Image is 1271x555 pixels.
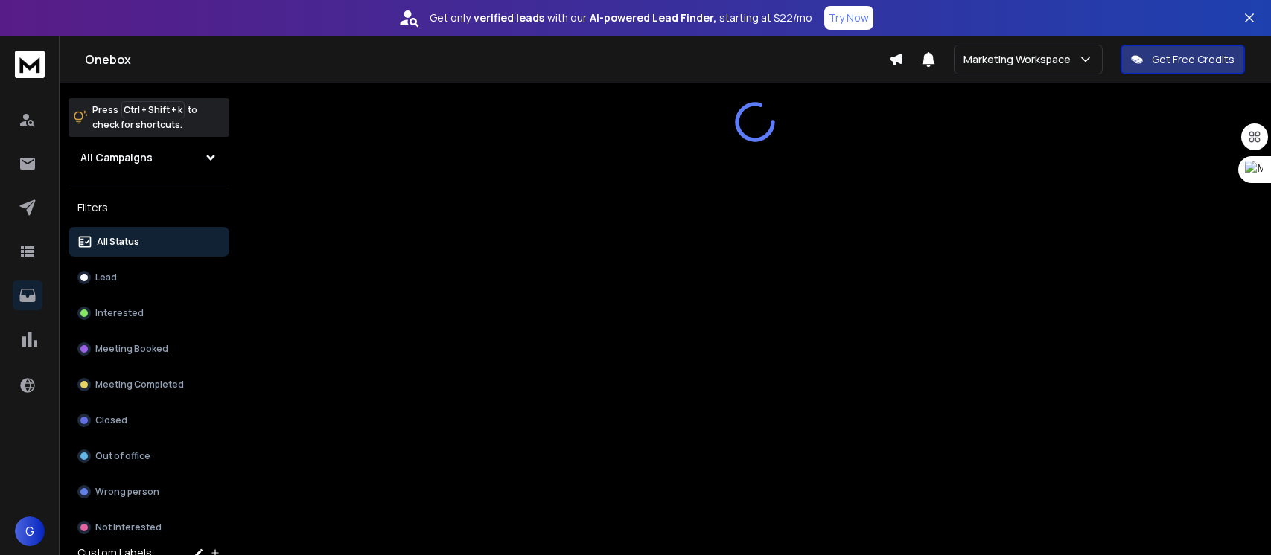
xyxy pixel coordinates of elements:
p: Meeting Completed [95,379,184,391]
p: Get only with our starting at $22/mo [430,10,812,25]
h1: Onebox [85,51,888,68]
h3: Filters [69,197,229,218]
p: Lead [95,272,117,283]
button: Get Free Credits [1121,45,1245,74]
button: G [15,516,45,546]
p: Try Now [829,10,869,25]
img: logo [15,51,45,78]
button: Meeting Completed [69,370,229,400]
p: All Status [97,236,139,248]
button: All Status [69,227,229,257]
button: Interested [69,298,229,328]
p: Interested [95,307,144,319]
p: Wrong person [95,486,159,498]
p: Out of office [95,450,150,462]
button: Not Interested [69,513,229,542]
h1: All Campaigns [80,150,153,165]
p: Marketing Workspace [963,52,1077,67]
p: Meeting Booked [95,343,168,355]
button: Closed [69,405,229,435]
button: Meeting Booked [69,334,229,364]
button: Wrong person [69,477,229,507]
p: Not Interested [95,522,162,533]
button: All Campaigns [69,143,229,173]
strong: verified leads [474,10,544,25]
p: Closed [95,414,127,426]
span: Ctrl + Shift + k [121,101,185,118]
strong: AI-powered Lead Finder, [590,10,716,25]
button: Out of office [69,441,229,471]
p: Get Free Credits [1152,52,1235,67]
p: Press to check for shortcuts. [92,103,197,132]
button: Try Now [824,6,873,30]
button: Lead [69,263,229,292]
